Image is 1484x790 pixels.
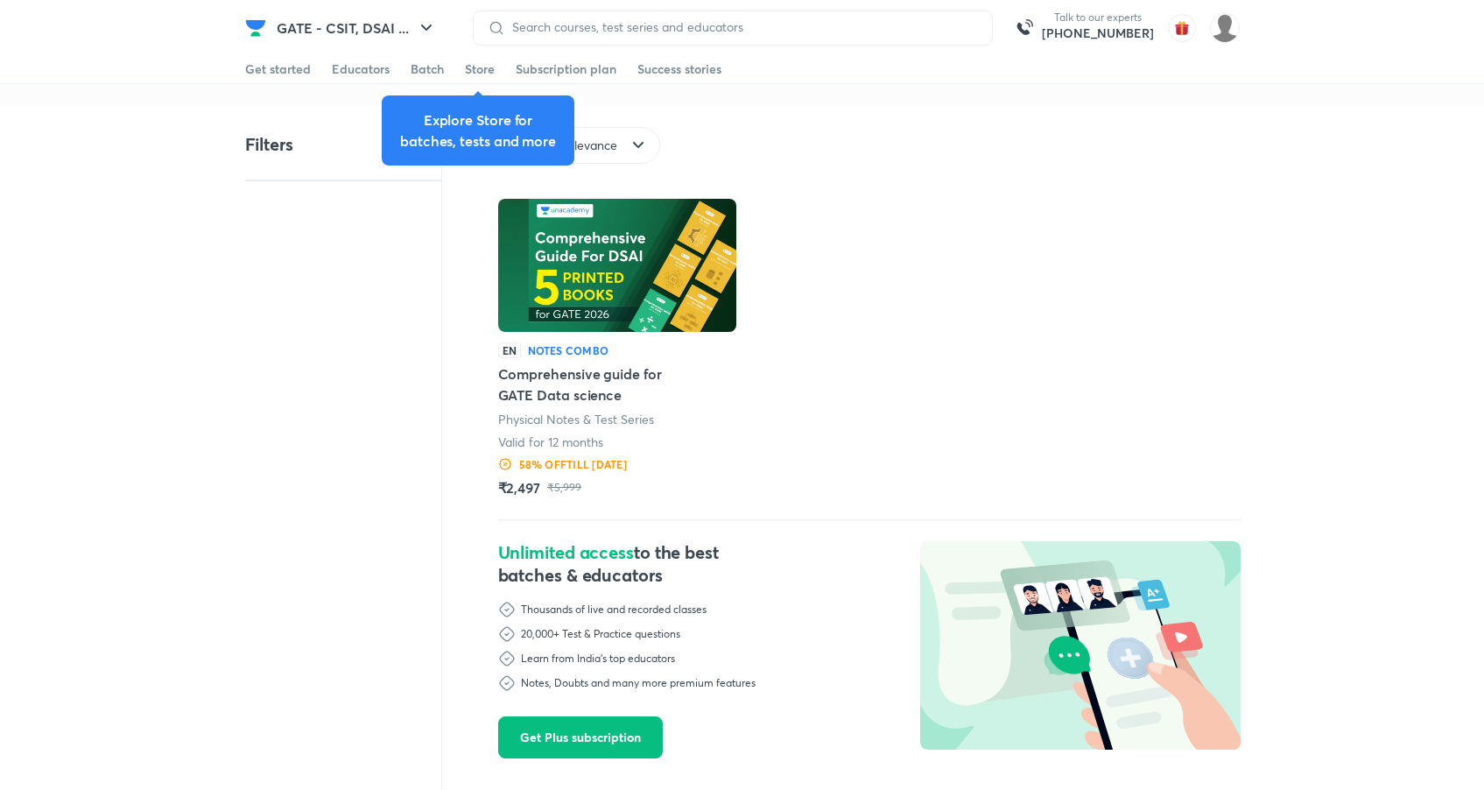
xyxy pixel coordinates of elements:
[465,55,495,83] a: Store
[498,541,774,587] h4: Unlimited access
[1210,13,1240,43] img: Mayank Prakash
[1042,11,1154,25] p: Talk to our experts
[521,627,680,641] p: 20,000+ Test & Practice questions
[498,457,512,471] img: Discount Logo
[411,60,444,78] div: Batch
[498,434,603,451] p: Valid for 12 months
[245,133,293,156] h4: Filters
[521,652,675,666] p: Learn from India’s top educators
[1042,25,1154,42] a: [PHONE_NUMBER]
[245,60,311,78] div: Get started
[528,342,609,358] h6: Notes Combo
[505,20,978,34] input: Search courses, test series and educators
[332,55,390,83] a: Educators
[516,60,616,78] div: Subscription plan
[520,729,641,746] span: Get Plus subscription
[332,60,390,78] div: Educators
[1007,11,1042,46] img: call-us
[519,456,627,472] h6: 58 % OFF till [DATE]
[396,109,560,152] div: Explore Store for batches, tests and more
[521,676,756,690] p: Notes, Doubts and many more premium features
[498,411,655,428] p: Physical Notes & Test Series
[498,199,736,332] img: Batch Thumbnail
[498,342,521,358] p: EN
[498,363,736,406] h5: Comprehensive guide for GATE Data science
[547,481,581,495] p: ₹5,999
[637,55,721,83] a: Success stories
[920,541,1241,750] img: Subscription Banner
[498,716,663,758] button: Get Plus subscription
[516,55,616,83] a: Subscription plan
[411,55,444,83] a: Batch
[465,60,495,78] div: Store
[245,55,311,83] a: Get started
[521,603,707,617] p: Thousands of live and recorded classes
[637,60,721,78] div: Success stories
[498,477,541,498] h5: ₹2,497
[266,11,447,46] button: GATE - CSIT, DSAI ...
[498,540,719,587] span: to the best batches & educators
[245,18,266,39] img: Company Logo
[1168,14,1196,42] img: avatar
